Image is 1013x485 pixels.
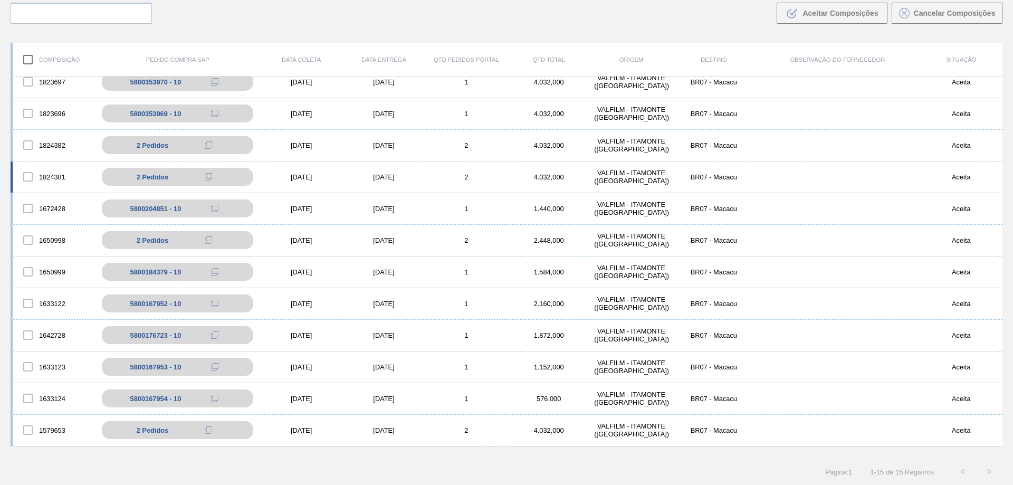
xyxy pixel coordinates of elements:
div: Qtd Total [508,56,590,63]
div: Aceita [920,395,1002,403]
div: Copiar [204,202,225,215]
div: BR07 - Macacu [673,331,755,339]
div: Data entrega [342,56,425,63]
div: [DATE] [260,395,342,403]
div: [DATE] [342,205,425,213]
div: BR07 - Macacu [673,426,755,434]
div: 2.160,000 [508,300,590,308]
div: 1 [425,205,508,213]
span: 2 Pedidos [137,173,168,181]
div: [DATE] [342,331,425,339]
div: [DATE] [342,236,425,244]
div: BR07 - Macacu [673,268,755,276]
div: 5800184379 - 10 [130,268,181,276]
div: Aceita [920,236,1002,244]
div: Copiar [204,360,225,373]
button: Aceitar Composições [777,3,887,24]
div: 1633124 [13,387,95,410]
div: 1 [425,395,508,403]
div: 1633122 [13,292,95,315]
div: VALFILM - ITAMONTE (MG) [590,391,672,406]
div: Observação do Fornecedor [755,56,920,63]
div: BR07 - Macacu [673,78,755,86]
div: [DATE] [260,426,342,434]
div: [DATE] [342,141,425,149]
div: VALFILM - ITAMONTE (MG) [590,137,672,153]
div: [DATE] [260,141,342,149]
div: Copiar [204,329,225,341]
div: Aceita [920,110,1002,118]
div: [DATE] [342,78,425,86]
div: Copiar [204,297,225,310]
div: VALFILM - ITAMONTE (MG) [590,264,672,280]
div: [DATE] [260,236,342,244]
div: 4.032,000 [508,110,590,118]
div: 2 [425,426,508,434]
div: BR07 - Macacu [673,110,755,118]
div: [DATE] [342,268,425,276]
div: Origem [590,56,672,63]
div: 1.872,000 [508,331,590,339]
div: Aceita [920,78,1002,86]
div: [DATE] [260,110,342,118]
div: [DATE] [260,173,342,181]
div: 1.440,000 [508,205,590,213]
div: BR07 - Macacu [673,173,755,181]
div: 1.584,000 [508,268,590,276]
div: Copiar [198,424,219,436]
div: 2 [425,236,508,244]
div: VALFILM - ITAMONTE (MG) [590,201,672,216]
div: [DATE] [342,173,425,181]
div: BR07 - Macacu [673,363,755,371]
div: Copiar [204,107,225,120]
div: [DATE] [260,78,342,86]
div: 5800167954 - 10 [130,395,181,403]
div: Destino [673,56,755,63]
div: 1650999 [13,261,95,283]
button: Cancelar Composições [892,3,1002,24]
div: [DATE] [260,268,342,276]
div: 1633123 [13,356,95,378]
div: BR07 - Macacu [673,205,755,213]
button: > [976,459,1002,485]
div: Aceita [920,205,1002,213]
div: Pedido Compra SAP [95,56,260,63]
div: 2 [425,141,508,149]
div: 5800167952 - 10 [130,300,181,308]
div: 4.032,000 [508,141,590,149]
div: Copiar [198,170,219,183]
div: 1 [425,268,508,276]
div: 1 [425,331,508,339]
span: Cancelar Composições [914,9,996,17]
span: 2 Pedidos [137,426,168,434]
div: BR07 - Macacu [673,141,755,149]
div: 5800353969 - 10 [130,110,181,118]
div: 1823696 [13,102,95,125]
div: [DATE] [342,426,425,434]
div: 1824382 [13,134,95,156]
div: 4.032,000 [508,173,590,181]
div: Copiar [198,139,219,151]
div: 1 [425,110,508,118]
span: 2 Pedidos [137,236,168,244]
div: 2 [425,173,508,181]
div: 1642728 [13,324,95,346]
div: Aceita [920,173,1002,181]
div: Copiar [204,265,225,278]
div: [DATE] [260,205,342,213]
div: Aceita [920,141,1002,149]
div: 1824381 [13,166,95,188]
span: Página : 1 [825,468,852,476]
div: Aceita [920,300,1002,308]
div: VALFILM - ITAMONTE (MG) [590,359,672,375]
div: [DATE] [342,300,425,308]
div: 2.448,000 [508,236,590,244]
div: 576,000 [508,395,590,403]
div: [DATE] [342,363,425,371]
div: [DATE] [260,363,342,371]
div: 5800353970 - 10 [130,78,181,86]
div: Copiar [204,392,225,405]
div: 1579653 [13,419,95,441]
div: BR07 - Macacu [673,300,755,308]
div: 5800204851 - 10 [130,205,181,213]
